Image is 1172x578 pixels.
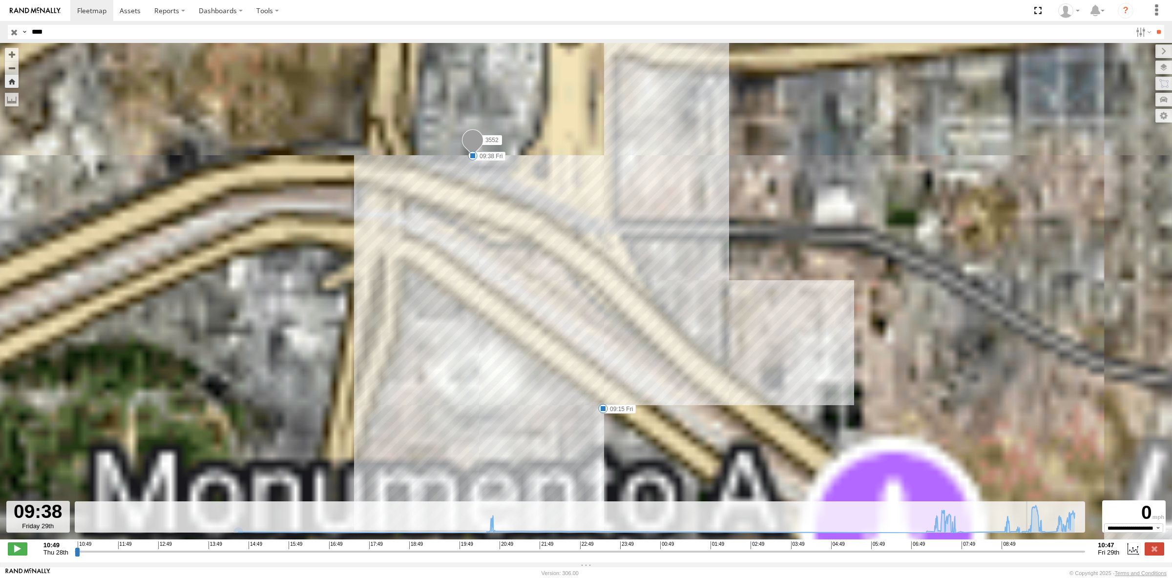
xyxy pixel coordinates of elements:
label: Search Query [21,25,28,39]
strong: 10:47 [1098,541,1119,549]
div: 0 [1104,502,1164,523]
span: 15:49 [289,541,302,549]
div: Roberto Garcia [1055,3,1083,18]
img: rand-logo.svg [10,7,61,14]
label: 09:38 Fri [473,152,505,161]
span: 22:49 [580,541,594,549]
a: Terms and Conditions [1115,570,1167,576]
span: 13:49 [209,541,222,549]
button: Zoom out [5,61,19,75]
span: 05:49 [871,541,885,549]
label: Close [1145,542,1164,555]
span: 10:49 [78,541,91,549]
button: Zoom in [5,48,19,61]
label: Search Filter Options [1132,25,1153,39]
span: 01:49 [711,541,724,549]
span: 16:49 [329,541,343,549]
label: Map Settings [1155,109,1172,123]
div: Version: 306.00 [542,570,579,576]
span: 18:49 [409,541,423,549]
span: Fri 29th Aug 2025 [1098,549,1119,556]
span: 06:49 [911,541,925,549]
span: 19:49 [460,541,473,549]
span: 04:49 [831,541,845,549]
span: 12:49 [158,541,172,549]
span: 14:49 [249,541,262,549]
span: 20:49 [500,541,513,549]
strong: 10:49 [43,541,68,549]
a: Visit our Website [5,568,50,578]
span: 02:49 [751,541,764,549]
span: 07:49 [962,541,975,549]
span: 23:49 [620,541,634,549]
span: Thu 28th Aug 2025 [43,549,68,556]
span: 03:49 [791,541,805,549]
span: 11:49 [118,541,132,549]
span: 00:49 [660,541,674,549]
span: 21:49 [540,541,553,549]
label: 09:15 Fri [603,405,636,413]
span: 3552 [485,137,499,144]
span: 17:49 [369,541,383,549]
button: Zoom Home [5,75,19,88]
span: 08:49 [1002,541,1015,549]
div: © Copyright 2025 - [1069,570,1167,576]
label: Play/Stop [8,542,27,555]
i: ? [1118,3,1133,19]
label: Measure [5,93,19,106]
